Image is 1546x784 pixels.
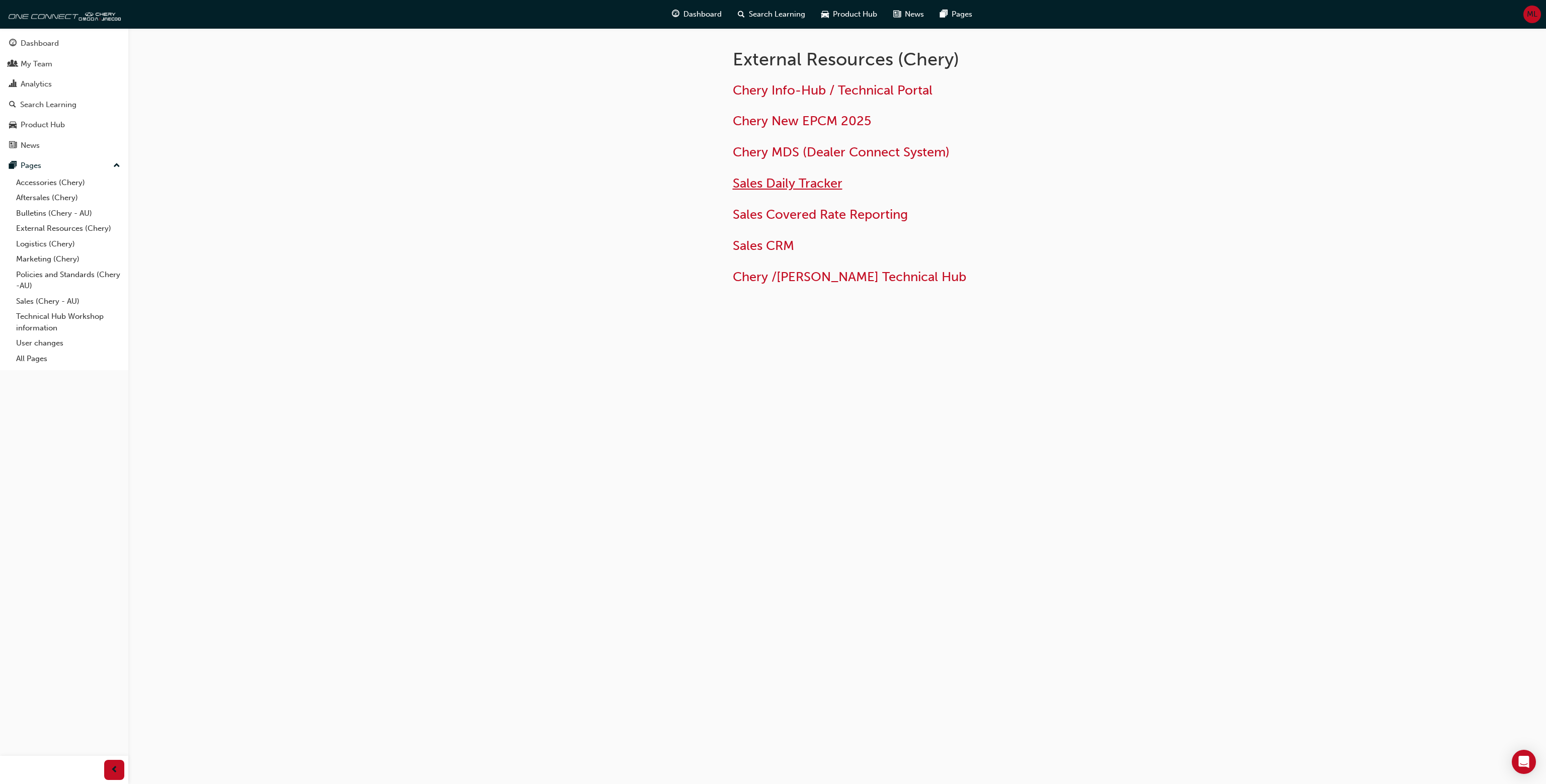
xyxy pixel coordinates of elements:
a: Chery /[PERSON_NAME] Technical Hub [733,269,966,285]
span: news-icon [893,8,901,21]
div: Dashboard [21,38,59,49]
a: Chery New EPCM 2025 [733,113,871,129]
a: Sales (Chery - AU) [12,294,124,309]
span: news-icon [9,141,17,150]
a: Marketing (Chery) [12,251,124,267]
button: DashboardMy TeamAnalyticsSearch LearningProduct HubNews [4,32,124,156]
a: search-iconSearch Learning [730,4,813,25]
a: Search Learning [4,96,124,114]
img: oneconnect [5,4,121,24]
a: Sales CRM [733,238,794,253]
span: car-icon [9,121,17,130]
span: Product Hub [833,9,877,20]
div: Product Hub [21,119,65,131]
span: Pages [952,9,972,20]
span: ML [1527,9,1537,20]
a: Aftersales (Chery) [12,190,124,206]
span: Dashboard [683,9,722,20]
a: guage-iconDashboard [664,4,730,25]
span: pages-icon [9,161,17,170]
a: All Pages [12,351,124,367]
span: pages-icon [940,8,948,21]
span: guage-icon [9,39,17,48]
a: Chery MDS (Dealer Connect System) [733,144,950,160]
a: Chery Info-Hub / Technical Portal [733,82,933,98]
button: Pages [4,156,124,175]
a: Bulletins (Chery - AU) [12,206,124,221]
a: External Resources (Chery) [12,221,124,236]
a: User changes [12,335,124,351]
span: car-icon [821,8,829,21]
span: search-icon [9,101,16,110]
div: Open Intercom Messenger [1512,750,1536,774]
div: News [21,140,40,151]
span: guage-icon [672,8,679,21]
a: pages-iconPages [932,4,980,25]
a: Technical Hub Workshop information [12,309,124,335]
a: Sales Daily Tracker [733,176,842,191]
button: ML [1523,6,1541,23]
div: Pages [21,160,41,171]
a: news-iconNews [885,4,932,25]
a: Dashboard [4,34,124,53]
a: News [4,136,124,155]
span: Search Learning [749,9,805,20]
a: Logistics (Chery) [12,236,124,252]
a: Accessories (Chery) [12,175,124,191]
a: car-iconProduct Hub [813,4,885,25]
span: prev-icon [111,764,118,776]
a: Policies and Standards (Chery -AU) [12,267,124,294]
a: Product Hub [4,116,124,134]
span: search-icon [738,8,745,21]
span: chart-icon [9,80,17,89]
a: My Team [4,55,124,73]
div: Search Learning [20,99,76,111]
span: people-icon [9,60,17,69]
div: Analytics [21,78,52,90]
span: up-icon [113,159,120,172]
h1: External Resources (Chery) [733,48,1063,70]
span: News [905,9,924,20]
a: Analytics [4,75,124,94]
div: My Team [21,58,52,70]
a: Sales Covered Rate Reporting [733,207,908,222]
